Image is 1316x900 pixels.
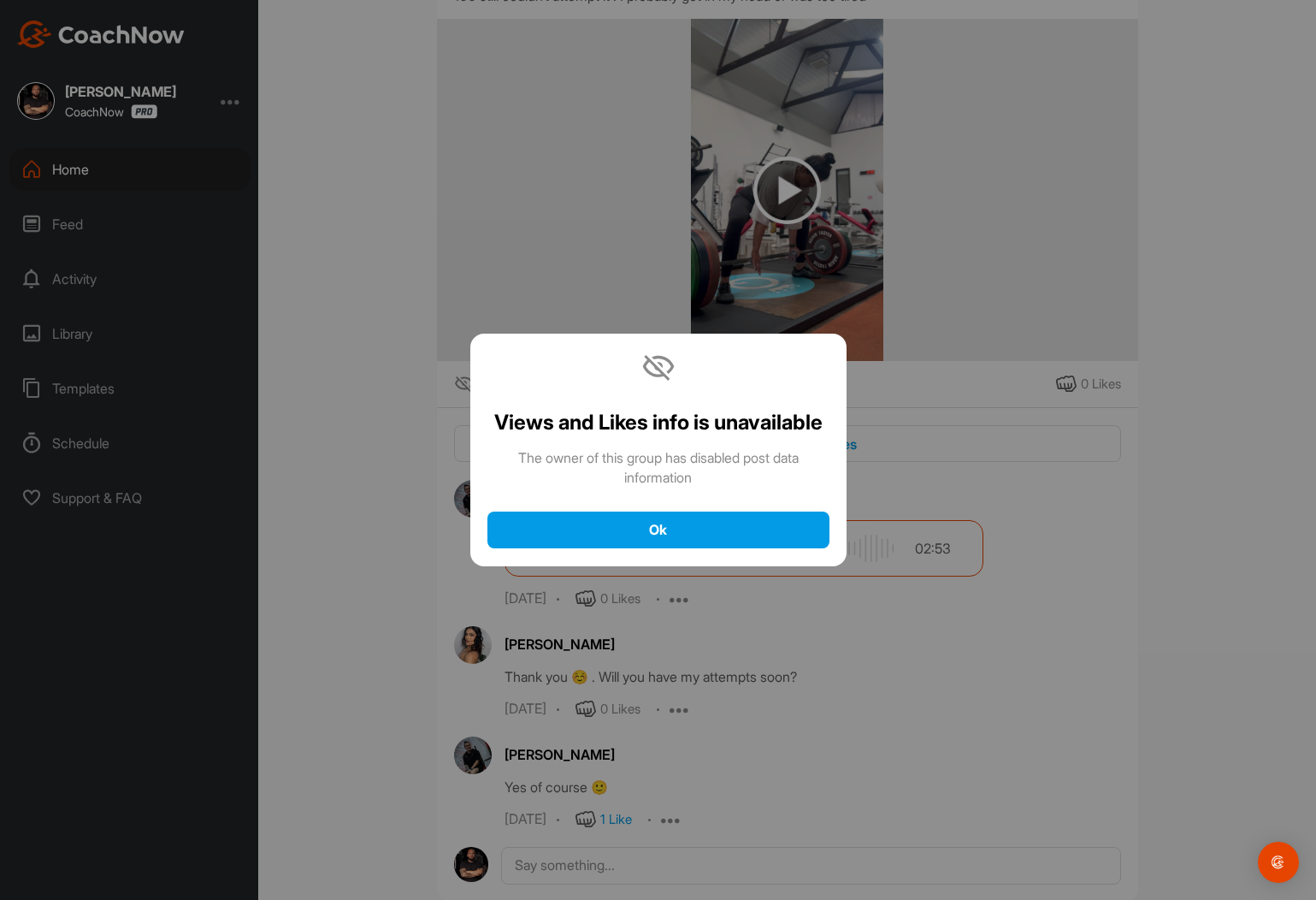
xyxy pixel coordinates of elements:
div: Open Intercom Messenger [1258,842,1299,883]
button: Ok [487,512,829,548]
img: icon [641,351,676,385]
h2: Views and Likes info is unavailable [487,410,829,435]
p: The owner of this group has disabled post data information [487,448,829,487]
span: Ok [649,521,667,538]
